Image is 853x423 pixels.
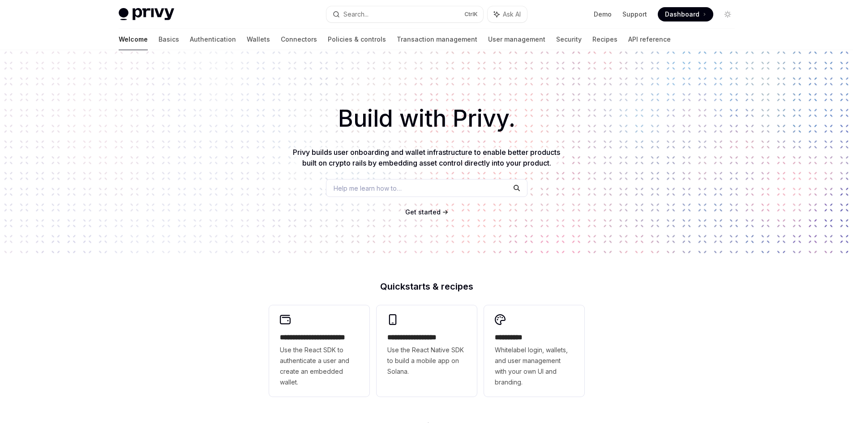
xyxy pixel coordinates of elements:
[658,7,713,21] a: Dashboard
[293,148,560,167] span: Privy builds user onboarding and wallet infrastructure to enable better products built on crypto ...
[328,29,386,50] a: Policies & controls
[665,10,699,19] span: Dashboard
[14,101,839,136] h1: Build with Privy.
[387,345,466,377] span: Use the React Native SDK to build a mobile app on Solana.
[281,29,317,50] a: Connectors
[622,10,647,19] a: Support
[503,10,521,19] span: Ask AI
[405,208,441,216] span: Get started
[495,345,574,388] span: Whitelabel login, wallets, and user management with your own UI and branding.
[190,29,236,50] a: Authentication
[592,29,617,50] a: Recipes
[159,29,179,50] a: Basics
[720,7,735,21] button: Toggle dark mode
[326,6,483,22] button: Search...CtrlK
[119,8,174,21] img: light logo
[334,184,402,193] span: Help me learn how to…
[488,6,527,22] button: Ask AI
[247,29,270,50] a: Wallets
[377,305,477,397] a: **** **** **** ***Use the React Native SDK to build a mobile app on Solana.
[405,208,441,217] a: Get started
[488,29,545,50] a: User management
[464,11,478,18] span: Ctrl K
[397,29,477,50] a: Transaction management
[280,345,359,388] span: Use the React SDK to authenticate a user and create an embedded wallet.
[343,9,369,20] div: Search...
[119,29,148,50] a: Welcome
[484,305,584,397] a: **** *****Whitelabel login, wallets, and user management with your own UI and branding.
[556,29,582,50] a: Security
[628,29,671,50] a: API reference
[269,282,584,291] h2: Quickstarts & recipes
[594,10,612,19] a: Demo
